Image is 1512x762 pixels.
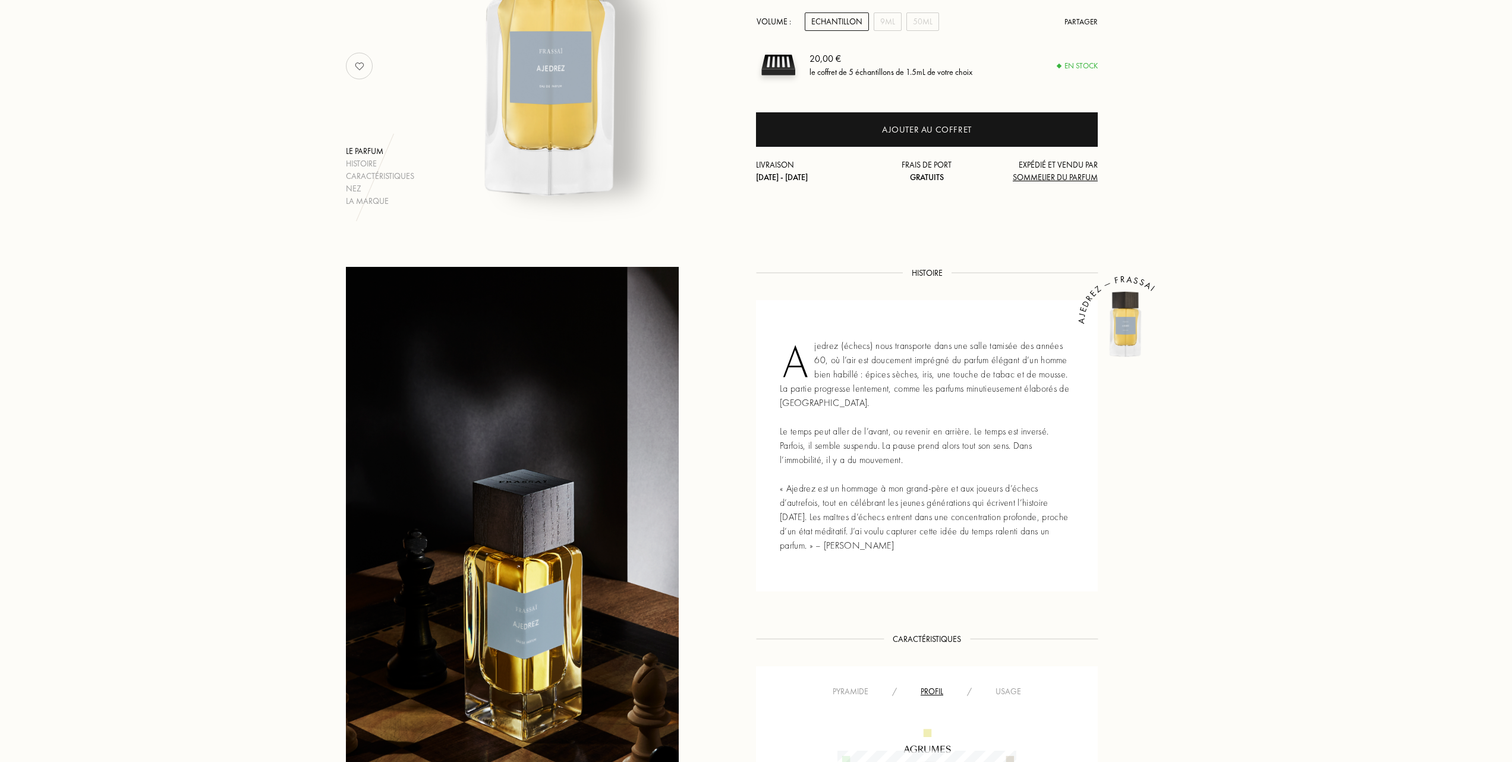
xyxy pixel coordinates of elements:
[346,170,414,182] div: Caractéristiques
[874,12,902,31] div: 9mL
[870,159,984,184] div: Frais de port
[756,12,798,31] div: Volume :
[346,195,414,207] div: La marque
[756,300,1098,591] div: Ajedrez (échecs) nous transporte dans une salle tamisée des années 60, où l’air est doucement imp...
[346,145,414,158] div: Le parfum
[809,52,972,66] div: 20,00 €
[756,172,808,182] span: [DATE] - [DATE]
[1090,288,1161,360] img: Ajedrez
[984,685,1033,698] div: Usage
[955,685,984,698] div: /
[1013,172,1098,182] span: Sommelier du Parfum
[1057,60,1098,72] div: En stock
[756,43,801,87] img: sample box
[880,685,909,698] div: /
[984,159,1098,184] div: Expédié et vendu par
[346,182,414,195] div: Nez
[805,12,869,31] div: Echantillon
[809,66,972,78] div: le coffret de 5 échantillons de 1.5mL de votre choix
[906,12,939,31] div: 50mL
[821,685,880,698] div: Pyramide
[909,685,955,698] div: Profil
[910,172,944,182] span: Gratuits
[348,54,371,78] img: no_like_p.png
[882,123,972,137] div: Ajouter au coffret
[1064,16,1098,28] div: Partager
[346,158,414,170] div: Histoire
[756,159,870,184] div: Livraison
